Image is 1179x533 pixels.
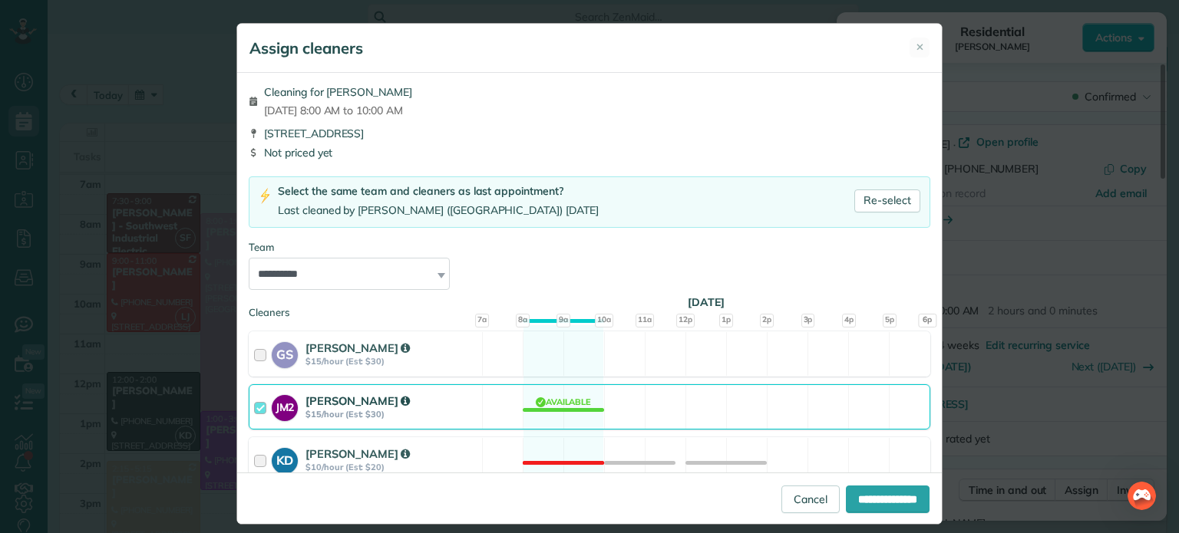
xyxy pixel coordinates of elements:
div: Team [249,240,930,255]
h5: Assign cleaners [249,38,363,59]
div: Cleaners [249,305,930,310]
strong: $10/hour (Est: $20) [305,462,477,472]
a: Re-select [854,189,920,212]
div: Last cleaned by [PERSON_NAME] ([GEOGRAPHIC_DATA]) [DATE] [278,202,599,219]
strong: [PERSON_NAME] [305,341,410,355]
strong: JM2 [272,395,298,416]
strong: KD [272,448,298,469]
strong: GS [272,342,298,364]
span: Cleaning for [PERSON_NAME] [264,84,412,100]
span: [DATE] 8:00 AM to 10:00 AM [264,103,412,118]
div: [STREET_ADDRESS] [249,126,930,141]
div: Not priced yet [249,145,930,160]
div: Select the same team and cleaners as last appointment? [278,183,599,199]
strong: $15/hour (Est: $30) [305,356,477,367]
span: ✕ [916,40,924,54]
strong: [PERSON_NAME] [305,393,410,408]
strong: [PERSON_NAME] [305,446,410,461]
strong: $15/hour (Est: $30) [305,409,477,419]
img: lightning-bolt-icon-94e5364df696ac2de96d3a42b8a9ff6ba979493684c50e6bbbcda72601fa0d29.png [259,188,272,204]
a: Cancel [781,485,840,513]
